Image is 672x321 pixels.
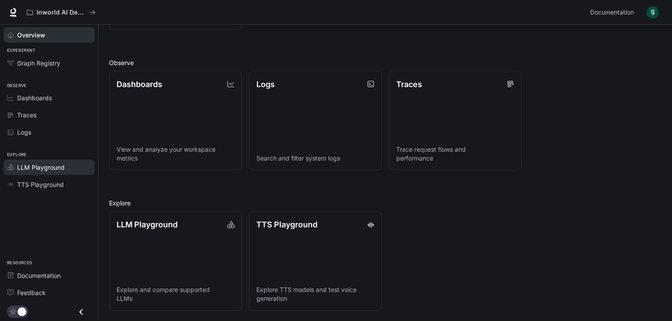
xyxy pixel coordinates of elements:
img: User avatar [646,6,659,18]
a: LLM PlaygroundExplore and compare supported LLMs [109,211,242,311]
span: Logs [17,128,31,137]
p: Logs [256,78,275,90]
a: Logs [4,124,95,140]
p: View and analyze your workspace metrics [117,145,234,163]
a: TracesTrace request flows and performance [389,71,522,171]
h2: Observe [109,58,661,67]
a: Feedback [4,285,95,300]
span: Dashboards [17,93,52,102]
a: LogsSearch and filter system logs [249,71,382,171]
a: DashboardsView and analyze your workspace metrics [109,71,242,171]
span: Overview [17,30,45,40]
p: Search and filter system logs [256,154,374,163]
span: TTS Playground [17,180,64,189]
a: Overview [4,27,95,43]
span: Documentation [17,271,61,280]
p: Explore and compare supported LLMs [117,285,234,303]
a: Documentation [4,268,95,283]
button: All workspaces [23,4,99,21]
p: Trace request flows and performance [396,145,514,163]
a: Traces [4,107,95,123]
p: Inworld AI Demos [37,9,86,16]
span: Traces [17,110,37,120]
span: Documentation [590,7,634,18]
span: Dark mode toggle [18,306,26,316]
h2: Explore [109,198,661,208]
button: User avatar [644,4,661,21]
span: Graph Registry [17,58,60,68]
button: Close drawer [71,303,91,321]
p: TTS Playground [256,219,318,230]
a: Dashboards [4,90,95,106]
p: Explore TTS models and test voice generation [256,285,374,303]
a: LLM Playground [4,160,95,175]
a: Graph Registry [4,55,95,71]
span: LLM Playground [17,163,65,172]
p: LLM Playground [117,219,178,230]
p: Traces [396,78,422,90]
p: Dashboards [117,78,162,90]
span: Feedback [17,288,46,297]
a: TTS PlaygroundExplore TTS models and test voice generation [249,211,382,311]
a: Documentation [587,4,640,21]
a: TTS Playground [4,177,95,192]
